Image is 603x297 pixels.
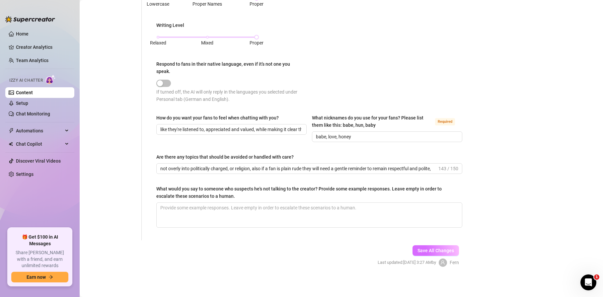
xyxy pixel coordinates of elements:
div: Writing Level [156,22,184,29]
img: logo-BBDzfeDw.svg [5,16,55,23]
span: Proper [250,40,264,45]
div: How do you want your fans to feel when chatting with you? [156,114,279,121]
span: Automations [16,125,63,136]
label: Writing Level [156,22,189,29]
span: user [440,260,445,265]
label: How do you want your fans to feel when chatting with you? [156,114,283,121]
button: Earn nowarrow-right [11,272,68,282]
span: Proper [250,1,264,7]
a: Creator Analytics [16,42,69,52]
div: What would you say to someone who suspects he's not talking to the creator? Provide some example ... [156,185,458,200]
button: Respond to fans in their native language, even if it’s not one you speak. [156,80,171,87]
input: What nicknames do you use for your fans? Please list them like this: babe, hun, baby [316,133,457,140]
span: Chat Copilot [16,139,63,149]
input: Are there any topics that should be avoided or handled with care? [160,165,437,172]
span: 🎁 Get $100 in AI Messages [11,234,68,247]
span: Save All Changes [417,248,454,253]
textarea: What would you say to someone who suspects he's not talking to the creator? Provide some example ... [157,203,462,227]
a: Team Analytics [16,58,48,63]
div: What nicknames do you use for your fans? Please list them like this: babe, hun, baby [312,114,432,129]
a: Chat Monitoring [16,111,50,116]
span: 143 / 150 [438,165,458,172]
span: Required [435,118,455,125]
span: Share [PERSON_NAME] with a friend, and earn unlimited rewards [11,250,68,269]
a: Home [16,31,29,37]
div: Are there any topics that should be avoided or handled with care? [156,153,294,161]
label: What would you say to someone who suspects he's not talking to the creator? Provide some example ... [156,185,462,200]
span: Izzy AI Chatter [9,77,43,84]
a: Content [16,90,33,95]
span: Relaxed [150,40,166,45]
span: Earn now [27,274,46,280]
div: If turned off, the AI will only reply in the languages you selected under Personal tab (German an... [156,88,309,103]
div: Respond to fans in their native language, even if it’s not one you speak. [156,60,305,75]
span: Proper Names [192,1,222,7]
input: How do you want your fans to feel when chatting with you? [160,126,301,133]
a: Setup [16,101,28,106]
span: Lowercase [147,1,169,7]
label: What nicknames do you use for your fans? Please list them like this: babe, hun, baby [312,114,462,129]
label: Are there any topics that should be avoided or handled with care? [156,153,298,161]
a: Settings [16,172,34,177]
a: Discover Viral Videos [16,158,61,164]
span: Mixed [201,40,213,45]
button: Save All Changes [413,245,459,256]
label: Respond to fans in their native language, even if it’s not one you speak. [156,60,309,75]
span: thunderbolt [9,128,14,133]
span: Last updated: [DATE] 3:27 AM by [378,259,436,266]
span: Fern [450,259,459,266]
img: Chat Copilot [9,142,13,146]
span: 1 [594,274,599,280]
img: AI Chatter [45,75,56,84]
iframe: Intercom live chat [580,274,596,290]
span: arrow-right [48,275,53,279]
